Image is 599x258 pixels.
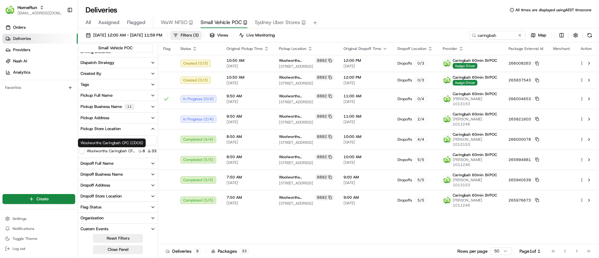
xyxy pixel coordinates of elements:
span: Live Monitoring [246,32,275,38]
div: Custom Events [80,226,108,232]
div: 8882 [315,114,334,119]
span: [PERSON_NAME] 1011246 [453,198,499,208]
button: Settings [2,214,75,223]
span: Woolworths Caringbah CFC (CDOS) [279,94,314,99]
span: 11:00 AM [343,114,387,119]
span: 266004653 [509,96,531,101]
span: [DATE] [343,140,387,145]
div: 8882 [315,58,334,63]
span: 265940539 [509,178,531,183]
div: 5 / 5 [415,197,427,203]
span: [STREET_ADDRESS] [279,81,334,86]
span: [DATE] 12:00 AM - [DATE] 11:59 PM [93,32,162,38]
span: [DATE] [226,160,269,165]
span: All times are displayed using AEST timezone [515,7,592,12]
h1: Deliveries [85,5,117,15]
span: Dropoffs [397,96,412,101]
span: 10:50 AM [226,58,269,63]
span: Create [37,196,49,202]
span: Caringbah 60min SVPOC [453,112,497,117]
a: Deliveries [2,34,78,44]
div: Action [580,46,593,51]
span: Woolworths Caringbah CFC (CDOS) [279,195,314,200]
button: [DATE] 12:00 AM - [DATE] 11:59 PM [83,31,165,40]
button: Pickup Store Location [78,124,158,134]
span: [DATE] [343,201,387,206]
button: Pickup Full Name [78,90,158,101]
span: Caringbah 60min SVPOC [453,152,497,157]
button: Filters(3) [170,31,202,40]
img: ww.png [443,196,451,204]
span: Dropoffs [397,117,412,122]
div: 5 / 5 [415,177,427,183]
span: All [85,19,91,26]
button: Pickup Address [78,113,158,123]
span: Filters [181,32,199,38]
button: HomeRun [17,4,37,11]
button: Refresh [585,31,594,40]
button: Dispatch Strategy [78,57,158,68]
span: Orders [13,25,26,30]
div: 8882 [315,174,334,180]
span: WaW NFSO [161,19,187,26]
img: ww.png [443,59,451,67]
span: [PERSON_NAME] 1011246 [453,117,499,127]
span: [STREET_ADDRESS] [279,120,334,125]
div: Created By [80,71,101,76]
span: Map [538,32,546,38]
button: Log out [2,244,75,253]
span: 10:00 AM [343,134,387,139]
span: Sydney Uber Stores [255,19,300,26]
span: [PERSON_NAME] 1011246 [453,157,499,167]
div: Dropoff Full Name [80,161,114,166]
span: Flagged [127,19,145,26]
span: [STREET_ADDRESS] [279,201,334,206]
span: 265976673 [509,198,531,203]
span: 9:00 AM [343,195,387,200]
div: Pickup Address [80,115,109,121]
div: 4 / 4 [415,137,427,142]
label: Woolworths Caringbah CFC (CDOS) [87,148,136,153]
span: Analytics [13,70,30,75]
span: [DATE] [226,64,269,69]
span: [DATE] [343,99,387,104]
div: Favorites [2,83,75,93]
span: 9:50 AM [226,114,269,119]
div: 0 / 3 [415,77,427,83]
span: [STREET_ADDRESS] [279,140,334,145]
div: 2 / 4 [415,116,427,122]
button: Live Monitoring [236,31,278,40]
span: Dropoffs [397,198,412,203]
button: 266008263 [509,61,539,66]
span: Provider [443,46,457,51]
a: Orders [2,22,78,32]
span: 266008263 [509,61,531,66]
button: 266000078 [509,137,539,142]
span: Assign Driver [453,63,477,69]
button: Reset Filters [93,234,143,243]
span: [DATE] [343,80,387,85]
span: Package External Id [509,46,543,51]
span: [STREET_ADDRESS] [279,64,334,69]
span: 10:00 AM [343,154,387,159]
span: [DATE] [226,99,269,104]
span: Views [217,32,228,38]
span: Merchant [553,46,570,51]
span: Assign Driver [453,80,477,85]
span: 12:00 PM [343,58,387,63]
span: 9:50 AM [226,94,269,99]
button: [EMAIL_ADDRESS][DOMAIN_NAME] [17,11,62,16]
div: Page 1 of 1 [519,248,540,254]
span: 12:00 PM [343,75,387,80]
button: Map [528,31,549,40]
span: Nash AI [13,58,27,64]
span: 11:00 AM [343,94,387,99]
div: Deliveries [166,248,201,254]
a: Analytics [2,67,78,77]
button: Created By [78,68,158,79]
span: [DATE] [343,160,387,165]
span: 8:50 AM [226,154,269,159]
span: [STREET_ADDRESS] [279,181,334,186]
